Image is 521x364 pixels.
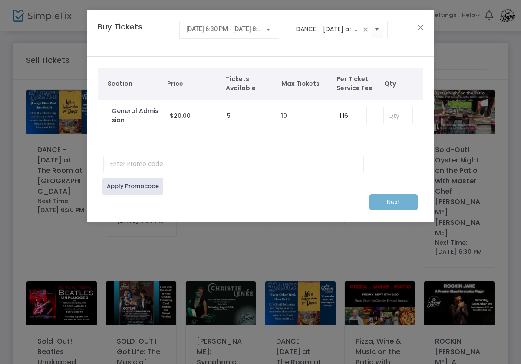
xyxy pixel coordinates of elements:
[108,79,159,88] span: Section
[186,26,275,32] span: [DATE] 6:30 PM - [DATE] 8:30 PM
[384,107,412,124] input: Qty
[112,107,161,125] label: General Admission
[415,22,426,33] button: Close
[167,79,217,88] span: Price
[384,79,419,88] span: Qty
[170,111,191,120] span: $20.00
[335,107,366,124] input: Enter Service Fee
[296,25,361,34] input: Select an event
[371,20,383,38] button: Select
[281,79,328,88] span: Max Tickets
[336,75,380,93] span: Per Ticket Service Fee
[360,24,371,35] span: clear
[226,75,273,93] span: Tickets Available
[103,156,364,173] input: Enter Promo code
[102,178,163,195] a: Apply Promocode
[281,111,287,120] label: 10
[93,21,175,45] h4: Buy Tickets
[227,111,231,120] label: 5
